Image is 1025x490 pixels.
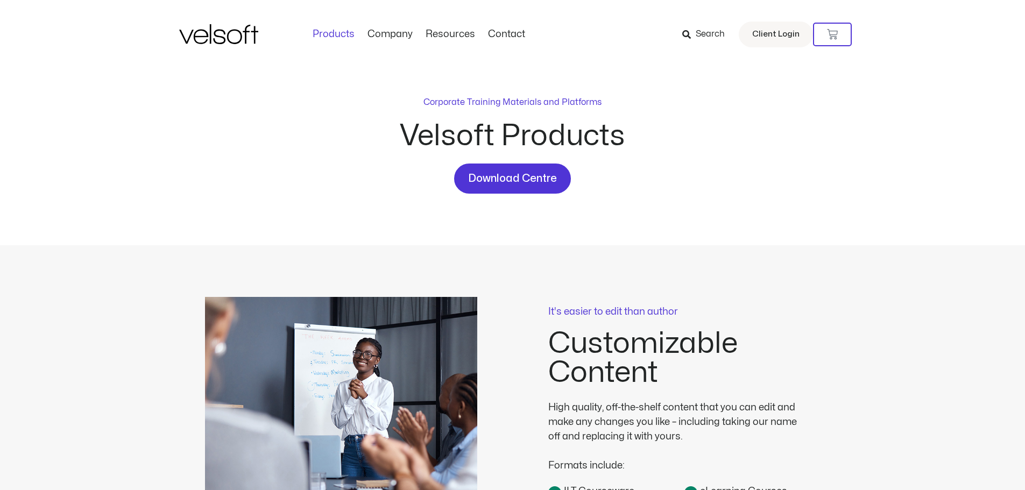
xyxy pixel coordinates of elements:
p: It's easier to edit than author [548,307,821,317]
a: CompanyMenu Toggle [361,29,419,40]
p: Corporate Training Materials and Platforms [423,96,602,109]
a: ResourcesMenu Toggle [419,29,482,40]
a: Search [682,25,732,44]
span: Search [696,27,725,41]
div: Formats include: [548,444,807,473]
a: ContactMenu Toggle [482,29,532,40]
img: Velsoft Training Materials [179,24,258,44]
a: Client Login [739,22,813,47]
h2: Customizable Content [548,329,821,387]
span: Client Login [752,27,800,41]
a: ProductsMenu Toggle [306,29,361,40]
nav: Menu [306,29,532,40]
a: Download Centre [454,164,571,194]
span: Download Centre [468,170,557,187]
h2: Velsoft Products [319,122,706,151]
div: High quality, off-the-shelf content that you can edit and make any changes you like – including t... [548,400,807,444]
